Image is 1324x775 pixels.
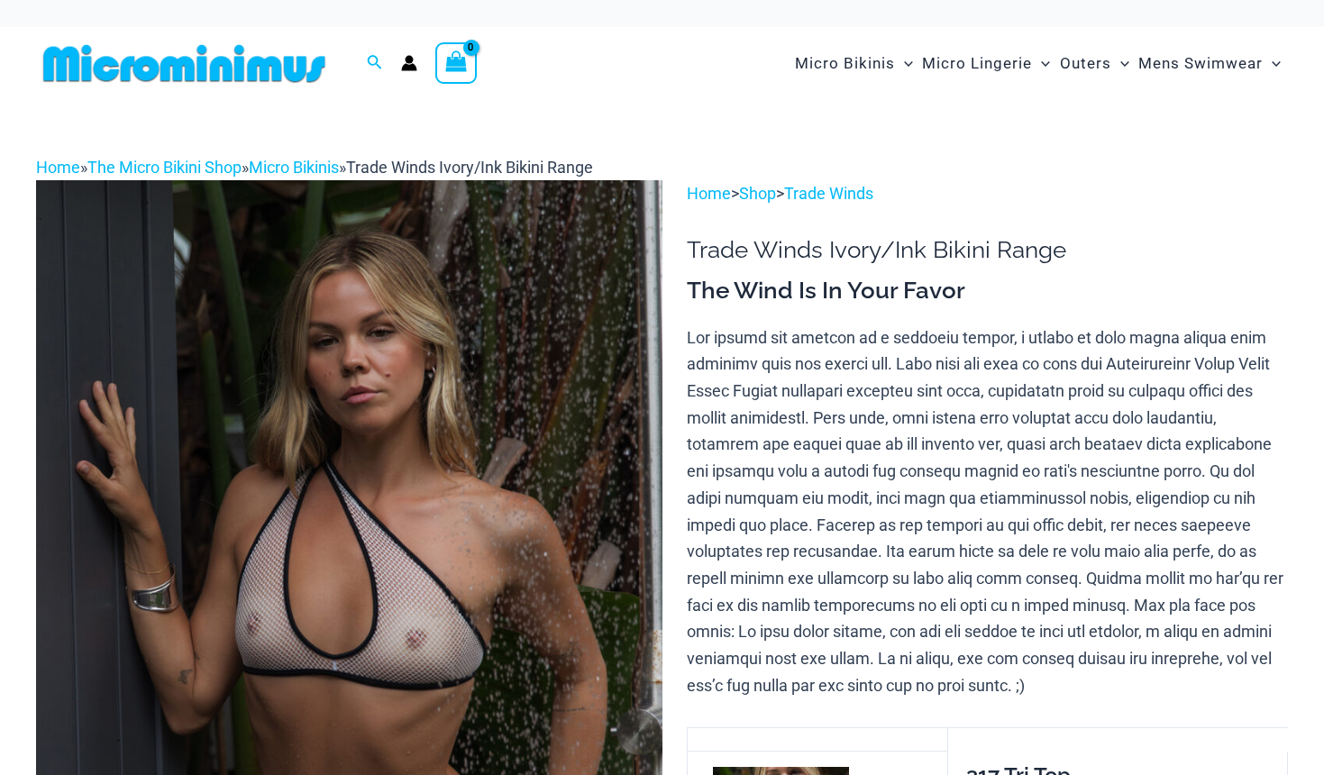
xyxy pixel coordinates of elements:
span: Menu Toggle [895,41,913,87]
a: Trade Winds [784,184,873,203]
span: Micro Lingerie [922,41,1032,87]
a: Mens SwimwearMenu ToggleMenu Toggle [1134,36,1285,91]
a: Account icon link [401,55,417,71]
a: View Shopping Cart, empty [435,42,477,84]
a: OutersMenu ToggleMenu Toggle [1055,36,1134,91]
p: Lor ipsumd sit ametcon ad e seddoeiu tempor, i utlabo et dolo magna aliqua enim adminimv quis nos... [687,324,1288,699]
a: Shop [739,184,776,203]
span: Menu Toggle [1263,41,1281,87]
h1: Trade Winds Ivory/Ink Bikini Range [687,236,1288,264]
nav: Site Navigation [788,33,1288,94]
a: Micro LingerieMenu ToggleMenu Toggle [918,36,1055,91]
span: Menu Toggle [1032,41,1050,87]
a: Search icon link [367,52,383,75]
span: » » » [36,158,593,177]
span: Micro Bikinis [795,41,895,87]
a: Micro Bikinis [249,158,339,177]
span: Trade Winds Ivory/Ink Bikini Range [346,158,593,177]
a: The Micro Bikini Shop [87,158,242,177]
img: MM SHOP LOGO FLAT [36,43,333,84]
a: Micro BikinisMenu ToggleMenu Toggle [790,36,918,91]
a: Home [687,184,731,203]
span: Menu Toggle [1111,41,1129,87]
a: Home [36,158,80,177]
span: Outers [1060,41,1111,87]
h3: The Wind Is In Your Favor [687,276,1288,306]
p: > > [687,180,1288,207]
span: Mens Swimwear [1138,41,1263,87]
